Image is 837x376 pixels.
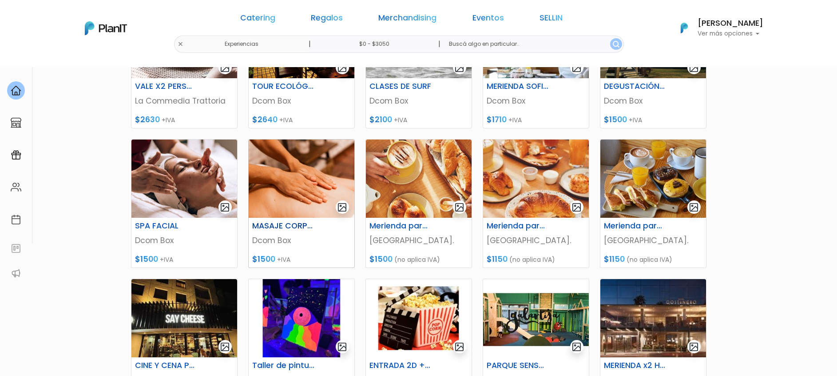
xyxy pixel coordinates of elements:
[369,114,392,125] span: $2100
[689,342,699,352] img: gallery-light
[599,82,671,91] h6: DEGUSTACIÓN BODEGA
[240,14,275,25] a: Catering
[378,14,436,25] a: Merchandising
[11,150,21,160] img: campaigns-02234683943229c281be62815700db0a1741e53638e28bf9629b52c665b00959.svg
[11,117,21,128] img: marketplace-4ceaa7011d94191e9ded77b95e3339b90024bf715f7c57f8cf31f2d8c509eaba.svg
[483,139,589,268] a: gallery-light Merienda para 2 Dúo Dulce [GEOGRAPHIC_DATA]. $1150 (no aplica IVA)
[483,279,589,357] img: thumb_image__copia___copia_-Photoroom__9_.jpg
[337,342,347,352] img: gallery-light
[627,255,672,264] span: (no aplica IVA)
[85,21,127,35] img: PlanIt Logo
[442,36,623,53] input: Buscá algo en particular..
[599,221,671,231] h6: Merienda para 2
[369,235,468,246] p: [GEOGRAPHIC_DATA].
[394,255,440,264] span: (no aplica IVA)
[178,41,183,47] img: close-6986928ebcb1d6c9903e3b54e860dbc4d054630f23adef3a32610726dff6a82b.svg
[249,140,354,218] img: thumb_EEBA820B-9A13-4920-8781-964E5B39F6D7.jpeg
[364,221,437,231] h6: Merienda para 2
[11,182,21,192] img: people-662611757002400ad9ed0e3c099ab2801c6687ba6c219adb57efc949bc21e19d.svg
[481,361,554,370] h6: PARQUE SENSORIAL LAGARTIJA
[604,95,702,107] p: Dcom Box
[539,14,563,25] a: SELLIN
[135,235,234,246] p: Dcom Box
[23,62,156,118] div: PLAN IT Ya probaste PlanitGO? Vas a poder automatizarlas acciones de todo el año. Escribinos para...
[364,361,437,370] h6: ENTRADA 2D + POP + REFRESCO
[131,139,238,268] a: gallery-light SPA FACIAL Dcom Box $1500 +IVA
[11,243,21,254] img: feedback-78b5a0c8f98aac82b08bfc38622c3050aee476f2c9584af64705fc4e61158814.svg
[472,14,504,25] a: Eventos
[135,133,151,144] i: insert_emoticon
[394,116,407,124] span: +IVA
[689,63,699,73] img: gallery-light
[31,72,57,80] strong: PLAN IT
[220,342,230,352] img: gallery-light
[698,31,763,37] p: Ver más opciones
[604,254,625,264] span: $1150
[571,202,582,212] img: gallery-light
[252,114,278,125] span: $2640
[365,139,472,268] a: gallery-light Merienda para 2 [GEOGRAPHIC_DATA]. $1500 (no aplica IVA)
[438,39,440,49] p: |
[571,63,582,73] img: gallery-light
[487,254,508,264] span: $1150
[604,114,627,125] span: $1500
[80,44,98,62] img: user_d58e13f531133c46cb30575f4d864daf.jpeg
[162,116,175,124] span: +IVA
[135,95,234,107] p: La Commedia Trattoria
[151,133,169,144] i: send
[135,254,158,264] span: $1500
[252,235,351,246] p: Dcom Box
[689,202,699,212] img: gallery-light
[220,202,230,212] img: gallery-light
[309,39,311,49] p: |
[337,63,347,73] img: gallery-light
[600,140,706,218] img: thumb_1FD537C3-042E-40E4-AA1E-81BE6AC27B41.jpeg
[629,116,642,124] span: +IVA
[599,361,671,370] h6: MERIENDA x2 HOTEL COSTANERO
[130,361,202,370] h6: CINE Y CENA PARA 2
[11,268,21,279] img: partners-52edf745621dab592f3b2c58e3bca9d71375a7ef29c3b500c9f145b62cc070d4.svg
[487,235,585,246] p: [GEOGRAPHIC_DATA].
[247,82,320,91] h6: TOUR ECOLÓGICO - DÍA DE CAMPO EN EL HUMEDAL LA MACARENA
[220,63,230,73] img: gallery-light
[71,53,89,71] img: user_04fe99587a33b9844688ac17b531be2b.png
[600,279,706,357] img: thumb_fachada-del-hotel.jpg
[509,255,555,264] span: (no aplica IVA)
[130,221,202,231] h6: SPA FACIAL
[279,116,293,124] span: +IVA
[248,139,355,268] a: gallery-light MASAJE CORPORAL Dcom Box $1500 +IVA
[46,135,135,144] span: ¡Escríbenos!
[600,139,706,268] a: gallery-light Merienda para 2 [GEOGRAPHIC_DATA]. $1150 (no aplica IVA)
[481,221,554,231] h6: Merienda para 2 Dúo Dulce
[364,82,437,91] h6: CLASES DE SURF
[369,254,393,264] span: $1500
[487,95,585,107] p: Dcom Box
[311,14,343,25] a: Regalos
[160,255,173,264] span: +IVA
[366,140,472,218] img: thumb_08DB2075-616A-44DA-8B26-3AE46993C98E.jpeg
[249,279,354,357] img: thumb_image__copia___copia_-Photoroom__1_.jpg
[23,53,156,71] div: J
[674,18,694,38] img: PlanIt Logo
[487,114,507,125] span: $1710
[131,140,237,218] img: thumb_2AAA59ED-4AB8-4286-ADA8-D238202BF1A2.jpeg
[571,342,582,352] img: gallery-light
[454,202,464,212] img: gallery-light
[252,95,351,107] p: Dcom Box
[698,20,763,28] h6: [PERSON_NAME]
[247,221,320,231] h6: MASAJE CORPORAL
[669,16,763,40] button: PlanIt Logo [PERSON_NAME] Ver más opciones
[89,53,107,71] span: J
[481,82,554,91] h6: MERIENDA SOFITEL
[277,255,290,264] span: +IVA
[369,95,468,107] p: Dcom Box
[613,41,619,48] img: search_button-432b6d5273f82d61273b3651a40e1bd1b912527efae98b1b7a1b2c0702e16a8d.svg
[337,202,347,212] img: gallery-light
[366,279,472,357] img: thumb_image__copia___copia_-Photoroom__6_.jpg
[138,68,151,81] i: keyboard_arrow_down
[508,116,522,124] span: +IVA
[11,214,21,225] img: calendar-87d922413cdce8b2cf7b7f5f62616a5cf9e4887200fb71536465627b3292af00.svg
[483,140,589,218] img: thumb_WhatsApp_Image_2024-05-14_at_10.28.08.jpeg
[454,342,464,352] img: gallery-light
[11,85,21,96] img: home-e721727adea9d79c4d83392d1f703f7f8bce08238fde08b1acbfd93340b81755.svg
